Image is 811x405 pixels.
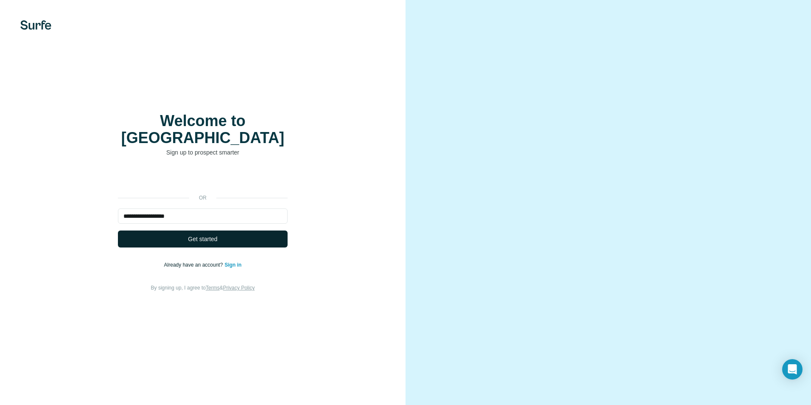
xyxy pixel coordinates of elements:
span: Already have an account? [164,262,225,268]
button: Get started [118,231,288,247]
p: or [189,194,216,202]
a: Terms [206,285,220,291]
iframe: Knop Inloggen met Google [114,169,292,188]
a: Sign in [224,262,241,268]
div: Open Intercom Messenger [782,359,803,380]
h1: Welcome to [GEOGRAPHIC_DATA] [118,112,288,146]
span: Get started [188,235,217,243]
span: By signing up, I agree to & [151,285,255,291]
p: Sign up to prospect smarter [118,148,288,157]
img: Surfe's logo [20,20,51,30]
a: Privacy Policy [223,285,255,291]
